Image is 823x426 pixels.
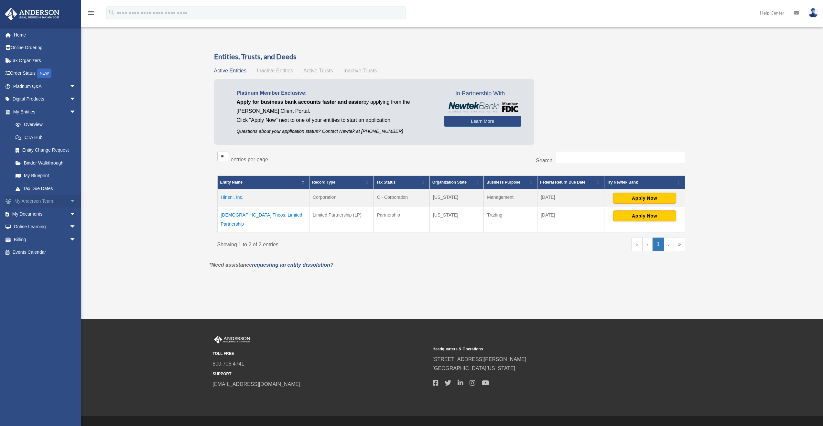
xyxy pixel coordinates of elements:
a: Online Learningarrow_drop_down [5,220,86,233]
td: [DATE] [537,207,604,232]
td: Trading [484,207,537,232]
p: Questions about your application status? Contact Newtek at [PHONE_NUMBER] [237,127,434,135]
small: SUPPORT [213,371,428,378]
a: CTA Hub [9,131,82,144]
th: Federal Return Due Date: Activate to sort [537,176,604,189]
a: My Documentsarrow_drop_down [5,208,86,220]
span: arrow_drop_down [70,233,82,246]
a: 1 [653,238,664,251]
td: Hineni, Inc. [217,189,309,207]
th: Organization State: Activate to sort [429,176,483,189]
a: First [631,238,643,251]
div: NEW [37,69,51,78]
td: C - Corporation [374,189,429,207]
a: My Anderson Teamarrow_drop_down [5,195,86,208]
td: [US_STATE] [429,189,483,207]
a: Events Calendar [5,246,86,259]
img: NewtekBankLogoSM.png [447,102,518,112]
div: Try Newtek Bank [607,178,675,186]
button: Apply Now [613,210,676,221]
a: Order StatusNEW [5,67,86,80]
p: Platinum Member Exclusive: [237,89,434,98]
a: My Blueprint [9,169,82,182]
td: Limited Partnership (LP) [309,207,374,232]
a: Next [664,238,674,251]
label: entries per page [231,157,268,162]
span: arrow_drop_down [70,105,82,119]
td: Management [484,189,537,207]
a: requesting an entity dissolution [252,262,330,268]
a: Last [674,238,685,251]
a: Learn More [444,116,521,127]
a: Tax Organizers [5,54,86,67]
th: Tax Status: Activate to sort [374,176,429,189]
a: Digital Productsarrow_drop_down [5,93,86,106]
th: Record Type: Activate to sort [309,176,374,189]
span: Federal Return Due Date [540,180,585,185]
a: Previous [643,238,653,251]
span: Inactive Entities [257,68,293,73]
span: Entity Name [220,180,243,185]
i: menu [87,9,95,17]
td: [DATE] [537,189,604,207]
a: Billingarrow_drop_down [5,233,86,246]
img: User Pic [808,8,818,17]
a: Entity Change Request [9,144,82,157]
span: arrow_drop_down [70,208,82,221]
span: arrow_drop_down [70,80,82,93]
span: Active Entities [214,68,246,73]
em: *Need assistance ? [210,262,333,268]
p: by applying from the [PERSON_NAME] Client Portal. [237,98,434,116]
button: Apply Now [613,193,676,204]
a: 800.706.4741 [213,361,244,367]
td: Partnership [374,207,429,232]
img: Anderson Advisors Platinum Portal [3,8,61,20]
a: [GEOGRAPHIC_DATA][US_STATE] [433,366,515,371]
span: Apply for business bank accounts faster and easier [237,99,363,105]
th: Business Purpose: Activate to sort [484,176,537,189]
span: Record Type [312,180,335,185]
td: [DEMOGRAPHIC_DATA] Theos, Limited Partnership [217,207,309,232]
span: arrow_drop_down [70,93,82,106]
td: Corporation [309,189,374,207]
h3: Entities, Trusts, and Deeds [214,52,688,62]
span: Organization State [432,180,467,185]
small: TOLL FREE [213,350,428,357]
a: [STREET_ADDRESS][PERSON_NAME] [433,357,526,362]
th: Entity Name: Activate to invert sorting [217,176,309,189]
a: Tax Due Dates [9,182,82,195]
a: Online Ordering [5,41,86,54]
i: search [108,9,115,16]
p: Click "Apply Now" next to one of your entities to start an application. [237,116,434,125]
span: Business Purpose [486,180,520,185]
label: Search: [536,158,554,163]
a: My Entitiesarrow_drop_down [5,105,82,118]
span: Tax Status [376,180,395,185]
a: [EMAIL_ADDRESS][DOMAIN_NAME] [213,381,300,387]
a: Binder Walkthrough [9,156,82,169]
span: Inactive Trusts [343,68,377,73]
a: menu [87,11,95,17]
th: Try Newtek Bank : Activate to sort [604,176,685,189]
a: Overview [9,118,79,131]
span: arrow_drop_down [70,195,82,208]
span: Active Trusts [303,68,333,73]
div: Showing 1 to 2 of 2 entries [217,238,447,249]
a: Platinum Q&Aarrow_drop_down [5,80,86,93]
td: [US_STATE] [429,207,483,232]
small: Headquarters & Operations [433,346,648,353]
a: Home [5,28,86,41]
span: In Partnership With... [444,89,521,99]
span: arrow_drop_down [70,220,82,234]
img: Anderson Advisors Platinum Portal [213,335,252,344]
